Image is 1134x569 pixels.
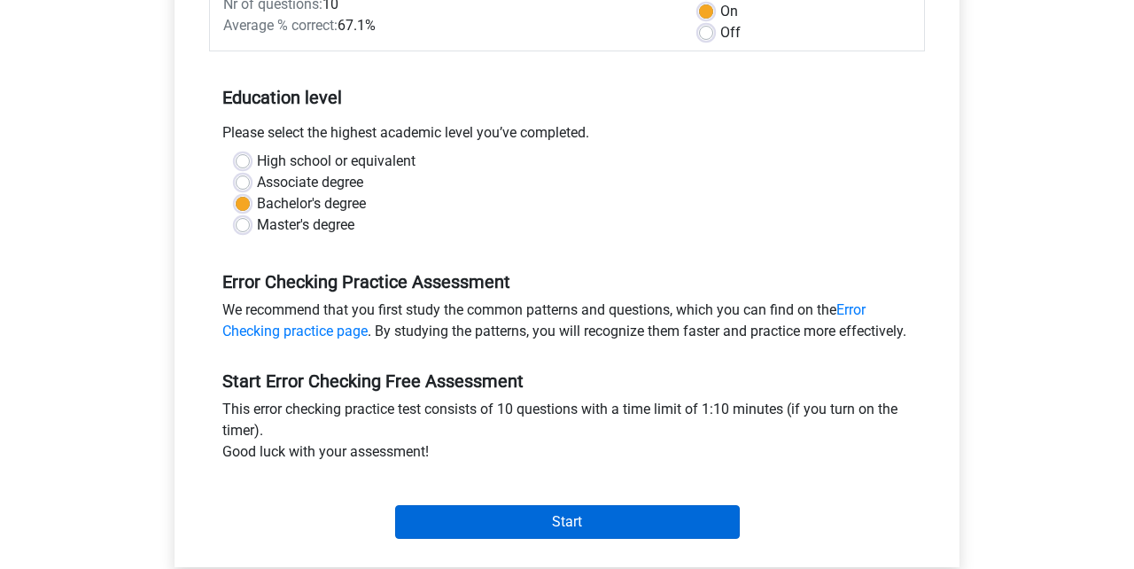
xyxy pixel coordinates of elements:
div: Please select the highest academic level you’ve completed. [209,122,925,151]
label: Bachelor's degree [257,193,366,214]
div: This error checking practice test consists of 10 questions with a time limit of 1:10 minutes (if ... [209,399,925,470]
h5: Error Checking Practice Assessment [222,271,912,292]
div: We recommend that you first study the common patterns and questions, which you can find on the . ... [209,300,925,349]
label: Off [720,22,741,43]
label: High school or equivalent [257,151,416,172]
label: Master's degree [257,214,354,236]
span: Average % correct: [223,17,338,34]
label: Associate degree [257,172,363,193]
div: 67.1% [210,15,686,36]
label: On [720,1,738,22]
input: Start [395,505,740,539]
h5: Start Error Checking Free Assessment [222,370,912,392]
h5: Education level [222,80,912,115]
